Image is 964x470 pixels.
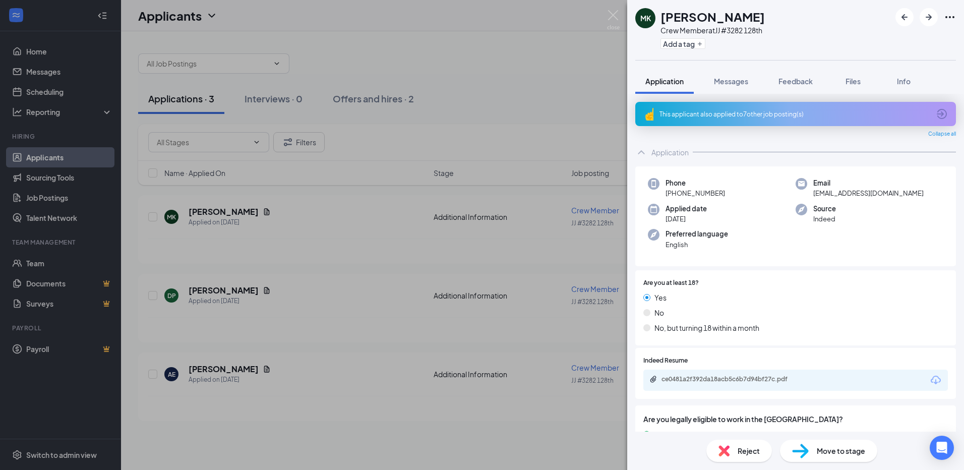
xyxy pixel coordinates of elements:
span: Collapse all [928,130,956,138]
div: ce0481a2f392da18acb5c6b7d94bf27c.pdf [661,375,803,383]
svg: ChevronUp [635,146,647,158]
span: Applied date [666,204,707,214]
span: Feedback [778,77,813,86]
button: ArrowLeftNew [895,8,914,26]
span: Application [645,77,684,86]
div: MK [640,13,651,23]
span: Email [813,178,924,188]
span: Are you at least 18? [643,278,699,288]
span: Reject [738,445,760,456]
svg: Plus [697,41,703,47]
span: [DATE] [666,214,707,224]
svg: ArrowRight [923,11,935,23]
span: Messages [714,77,748,86]
span: Yes [654,292,667,303]
span: Are you legally eligible to work in the [GEOGRAPHIC_DATA]? [643,414,948,425]
div: This applicant also applied to 7 other job posting(s) [659,110,930,119]
span: yes (Correct) [654,429,697,440]
a: Paperclipce0481a2f392da18acb5c6b7d94bf27c.pdf [649,375,813,385]
span: No [654,307,664,318]
span: Files [846,77,861,86]
span: Indeed Resume [643,356,688,366]
span: [PHONE_NUMBER] [666,188,725,198]
span: [EMAIL_ADDRESS][DOMAIN_NAME] [813,188,924,198]
span: English [666,240,728,250]
span: Info [897,77,911,86]
svg: ArrowLeftNew [898,11,911,23]
svg: ArrowCircle [936,108,948,120]
span: Move to stage [817,445,865,456]
span: Phone [666,178,725,188]
h1: [PERSON_NAME] [660,8,765,25]
svg: Paperclip [649,375,657,383]
svg: Download [930,374,942,386]
button: ArrowRight [920,8,938,26]
span: No, but turning 18 within a month [654,322,759,333]
div: Open Intercom Messenger [930,436,954,460]
span: Source [813,204,836,214]
svg: Ellipses [944,11,956,23]
div: Application [651,147,689,157]
span: Indeed [813,214,836,224]
button: PlusAdd a tag [660,38,705,49]
div: Crew Member at JJ #3282 128th [660,25,765,35]
span: Preferred language [666,229,728,239]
